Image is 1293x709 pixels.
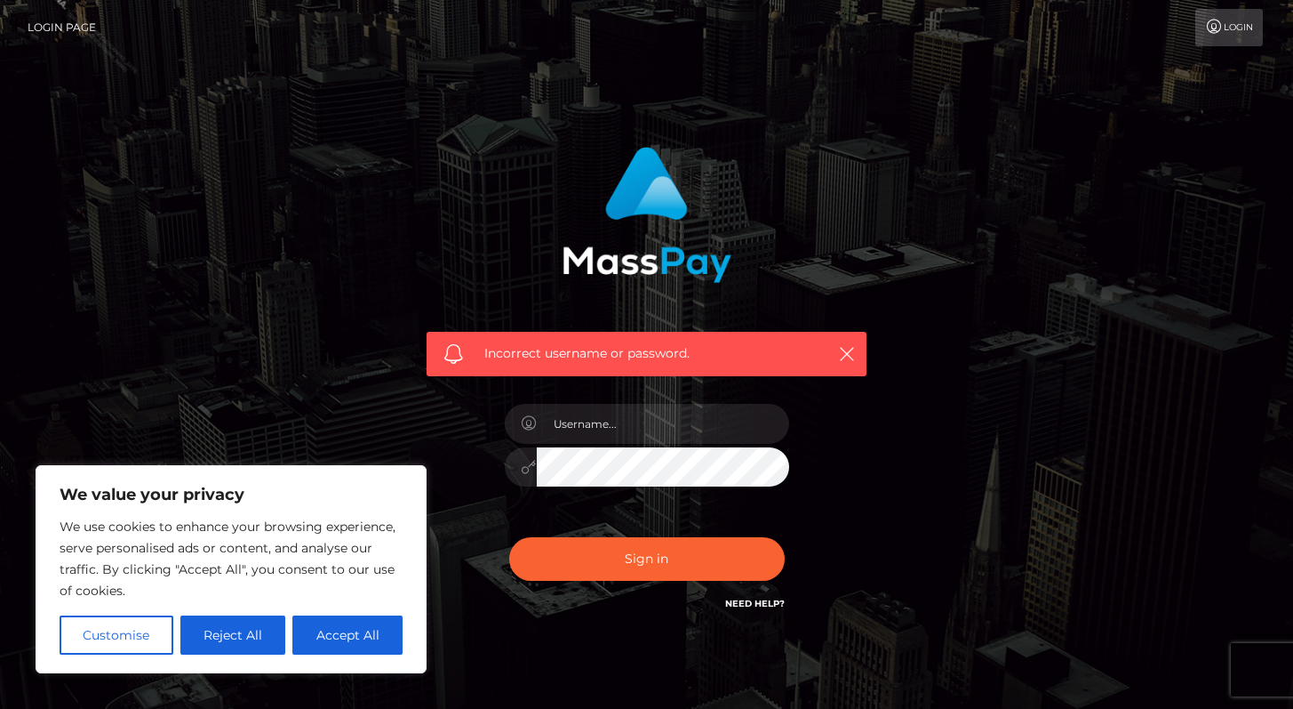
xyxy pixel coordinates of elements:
img: MassPay Login [563,147,731,283]
a: Need Help? [725,598,785,609]
button: Customise [60,616,173,655]
div: We value your privacy [36,465,427,673]
a: Login Page [28,9,96,46]
a: Login [1195,9,1263,46]
p: We value your privacy [60,484,403,505]
span: Incorrect username or password. [484,344,809,363]
p: We use cookies to enhance your browsing experience, serve personalised ads or content, and analys... [60,516,403,601]
button: Accept All [292,616,403,655]
button: Reject All [180,616,286,655]
input: Username... [537,404,789,444]
button: Sign in [509,537,785,581]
